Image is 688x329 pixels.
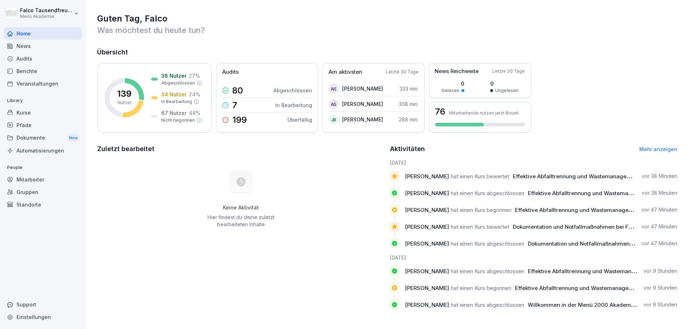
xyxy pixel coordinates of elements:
p: 0 [441,80,464,87]
p: [PERSON_NAME] [342,100,383,108]
span: hat einen Kurs bewertet [451,173,509,180]
p: 27 % [189,72,200,79]
p: 67 Nutzer [161,109,187,117]
span: Effektive Abfalltrennung und Wastemanagement im Catering [528,190,687,197]
span: hat einen Kurs begonnen [451,285,511,291]
p: vor 47 Minuten [641,206,677,213]
span: [PERSON_NAME] [405,285,449,291]
p: [PERSON_NAME] [342,116,383,123]
div: Standorte [4,198,82,211]
p: 333 min. [400,85,419,92]
p: Falco Tausendfreund [20,8,72,14]
p: Abgeschlossen [273,87,312,94]
span: hat einen Kurs abgeschlossen [451,268,524,275]
p: In Bearbeitung [275,101,312,109]
p: 288 min. [399,116,419,123]
p: 139 [117,89,132,98]
span: Dokumentation und Notfallmaßnahmen bei Fritteusen [513,223,651,230]
h1: Guten Tag, Falco [97,13,677,24]
h2: Übersicht [97,47,677,57]
p: Nutzer [118,100,132,106]
span: hat einen Kurs begonnen [451,207,511,213]
span: Willkommen in der Menü 2000 Akademie mit Bounti! [528,301,665,308]
p: vor 47 Minuten [641,223,677,230]
p: Hier findest du deine zuletzt bearbeiteten Inhalte [205,214,277,228]
p: Überfällig [287,116,312,124]
a: Pfade [4,119,82,131]
p: vor 9 Stunden [644,267,677,275]
p: vor 47 Minuten [641,240,677,247]
span: hat einen Kurs abgeschlossen [451,240,524,247]
h2: Aktivitäten [390,144,425,154]
span: [PERSON_NAME] [405,223,449,230]
span: [PERSON_NAME] [405,240,449,247]
p: vor 9 Stunden [644,284,677,291]
a: Mehr anzeigen [639,146,677,152]
a: Gruppen [4,186,82,198]
p: Audits [222,68,239,76]
p: Letzte 30 Tage [492,68,525,74]
p: Was möchtest du heute tun? [97,24,677,36]
div: Dokumente [4,131,82,145]
a: Automatisierungen [4,144,82,157]
span: Effektive Abfalltrennung und Wastemanagement im Catering [513,173,672,180]
p: 80 [232,86,243,95]
p: Gelesen [441,87,459,94]
a: Home [4,27,82,40]
a: News [4,40,82,52]
p: Letzte 30 Tage [386,69,419,75]
p: 0 [490,80,519,87]
h5: Keine Aktivität [205,204,277,211]
p: [PERSON_NAME] [342,85,383,92]
span: hat einen Kurs abgeschlossen [451,301,524,308]
div: AS [329,99,339,109]
p: 34 Nutzer [161,91,187,98]
span: hat einen Kurs abgeschlossen [451,190,524,197]
p: In Bearbeitung [161,98,192,105]
span: Effektive Abfalltrennung und Wastemanagement im Catering [528,268,687,275]
p: Menü Akademie [20,14,72,19]
span: [PERSON_NAME] [405,190,449,197]
p: 199 [232,116,247,124]
a: Veranstaltungen [4,77,82,90]
a: DokumenteNew [4,131,82,145]
span: Effektive Abfalltrennung und Wastemanagement im Catering [515,285,674,291]
p: Nicht begonnen [161,117,195,124]
p: News Reichweite [435,67,479,76]
a: Mitarbeiter [4,173,82,186]
span: hat einen Kurs bewertet [451,223,509,230]
a: Kurse [4,106,82,119]
span: [PERSON_NAME] [405,268,449,275]
h6: [DATE] [390,254,678,261]
p: Mitarbeitende nutzen jetzt Bounti [449,110,519,116]
p: 308 min. [399,100,419,108]
div: AS [329,84,339,94]
div: JB [329,115,339,125]
span: [PERSON_NAME] [405,173,449,180]
div: New [67,134,80,142]
div: Support [4,298,82,311]
a: Audits [4,52,82,65]
h3: 76 [435,107,445,116]
span: Dokumentation und Notfallmaßnahmen bei Fritteusen [528,240,666,247]
p: Ungelesen [495,87,519,94]
a: Berichte [4,65,82,77]
a: Einstellungen [4,311,82,323]
span: Effektive Abfalltrennung und Wastemanagement im Catering [515,207,674,213]
p: Am aktivsten [329,68,362,76]
p: 48 % [189,109,200,117]
p: vor 38 Minuten [642,173,677,180]
span: [PERSON_NAME] [405,301,449,308]
h2: Zuletzt bearbeitet [97,144,385,154]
